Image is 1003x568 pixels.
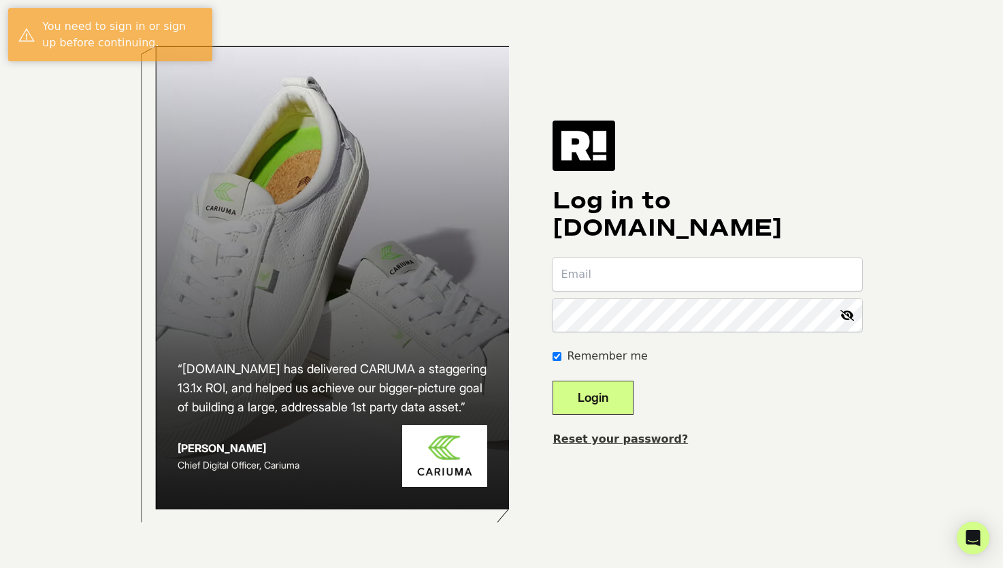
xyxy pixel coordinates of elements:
[402,425,487,487] img: Cariuma
[957,522,989,554] div: Open Intercom Messenger
[178,459,299,471] span: Chief Digital Officer, Cariuma
[553,381,634,415] button: Login
[553,432,688,445] a: Reset your password?
[42,18,202,51] div: You need to sign in or sign up before continuing.
[567,348,647,364] label: Remember me
[553,258,862,291] input: Email
[178,360,488,417] h2: “[DOMAIN_NAME] has delivered CARIUMA a staggering 13.1x ROI, and helped us achieve our bigger-pic...
[553,187,862,242] h1: Log in to [DOMAIN_NAME]
[553,121,615,171] img: Retention.com
[178,441,266,455] strong: [PERSON_NAME]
